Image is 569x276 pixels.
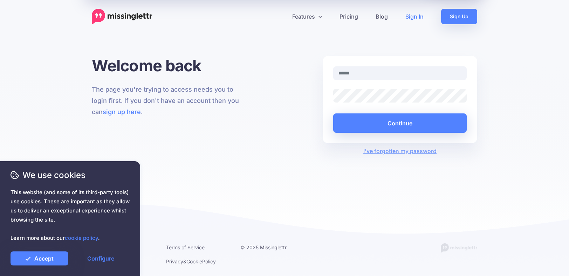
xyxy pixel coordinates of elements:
[72,251,130,265] a: Configure
[11,251,68,265] a: Accept
[331,9,367,24] a: Pricing
[11,188,130,243] span: This website (and some of its third-party tools) use cookies. These are important as they allow u...
[333,113,467,133] button: Continue
[92,56,246,75] h1: Welcome back
[397,9,432,24] a: Sign In
[283,9,331,24] a: Features
[186,258,202,264] a: Cookie
[441,9,477,24] a: Sign Up
[166,244,205,250] a: Terms of Service
[166,257,230,266] li: & Policy
[363,147,437,155] a: I've forgotten my password
[240,243,304,252] li: © 2025 Missinglettr
[65,235,98,241] a: cookie policy
[166,258,183,264] a: Privacy
[103,108,141,116] a: sign up here
[367,9,397,24] a: Blog
[92,84,246,118] p: The page you're trying to access needs you to login first. If you don't have an account then you ...
[11,169,130,181] span: We use cookies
